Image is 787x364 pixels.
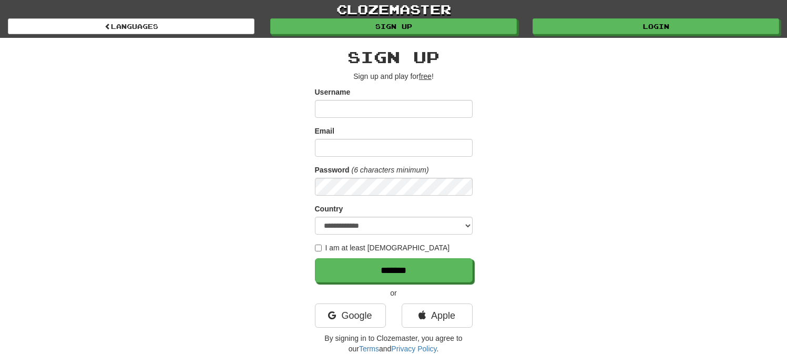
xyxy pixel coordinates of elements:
[315,126,334,136] label: Email
[533,18,779,34] a: Login
[359,345,379,353] a: Terms
[315,71,473,82] p: Sign up and play for !
[315,304,386,328] a: Google
[8,18,254,34] a: Languages
[270,18,517,34] a: Sign up
[315,288,473,298] p: or
[352,166,429,174] em: (6 characters minimum)
[402,304,473,328] a: Apple
[315,242,450,253] label: I am at least [DEMOGRAPHIC_DATA]
[315,333,473,354] p: By signing in to Clozemaster, you agree to our and .
[315,245,322,251] input: I am at least [DEMOGRAPHIC_DATA]
[315,204,343,214] label: Country
[391,345,436,353] a: Privacy Policy
[315,48,473,66] h2: Sign up
[315,87,351,97] label: Username
[315,165,350,175] label: Password
[419,72,432,80] u: free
